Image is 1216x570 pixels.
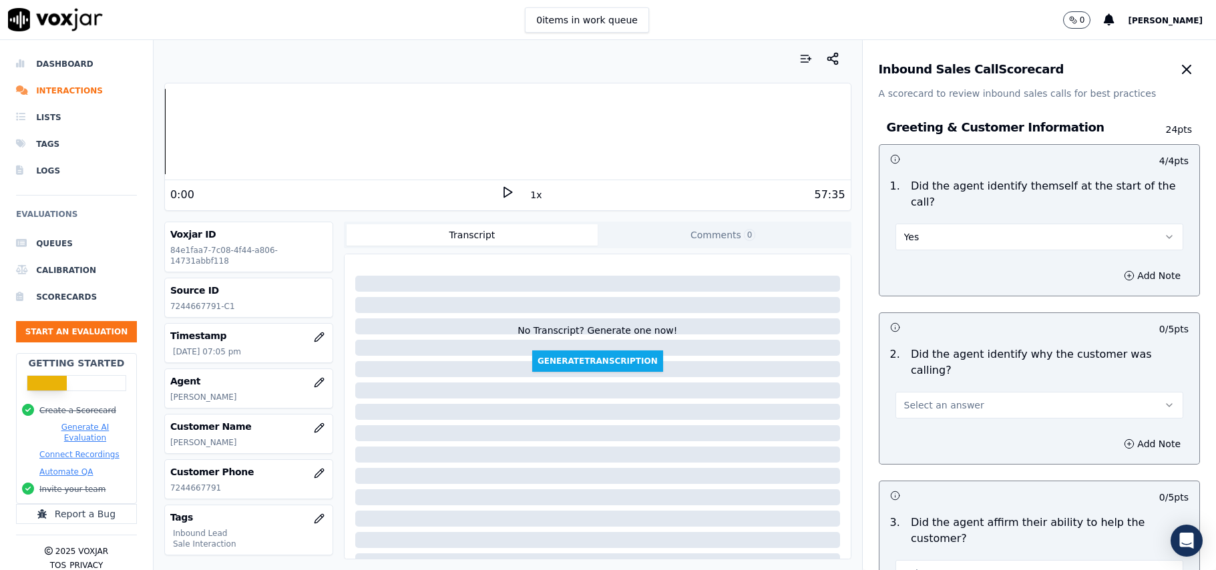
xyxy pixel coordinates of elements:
button: 0items in work queue [525,7,649,33]
button: 0 [1063,11,1104,29]
span: Select an answer [904,398,984,412]
p: [DATE] 07:05 pm [173,346,327,357]
a: Scorecards [16,284,137,310]
h3: Agent [170,374,327,388]
button: GenerateTranscription [532,350,663,372]
button: Comments [598,224,849,246]
p: 24 pts [1141,123,1192,136]
button: Start an Evaluation [16,321,137,342]
h3: Source ID [170,284,327,297]
p: 0 [1080,15,1085,25]
button: Generate AI Evaluation [39,422,131,443]
p: 4 / 4 pts [1159,154,1189,168]
div: No Transcript? Generate one now! [518,324,677,350]
a: Tags [16,131,137,158]
a: Interactions [16,77,137,104]
p: Inbound Lead [173,528,327,539]
p: 3 . [885,515,905,547]
p: Did the agent identify why the customer was calling? [911,346,1189,378]
p: A scorecard to review inbound sales calls for best practices [879,87,1200,100]
button: Connect Recordings [39,449,120,460]
button: Transcript [347,224,598,246]
p: [PERSON_NAME] [170,392,327,402]
button: Create a Scorecard [39,405,116,416]
p: 84e1faa7-7c08-4f44-a806-14731abbf118 [170,245,327,266]
p: Sale Interaction [173,539,327,549]
div: 0:00 [170,187,194,203]
p: 2025 Voxjar [55,546,108,557]
p: [PERSON_NAME] [170,437,327,448]
h2: Getting Started [28,356,124,370]
p: 1 . [885,178,905,210]
h3: Timestamp [170,329,327,342]
span: Yes [904,230,920,244]
h3: Customer Phone [170,465,327,479]
h6: Evaluations [16,206,137,230]
button: Automate QA [39,467,93,477]
p: Did the agent affirm their ability to help the customer? [911,515,1189,547]
h3: Customer Name [170,420,327,433]
a: Lists [16,104,137,131]
a: Logs [16,158,137,184]
div: 57:35 [814,187,845,203]
button: Add Note [1116,435,1189,453]
p: 7244667791 [170,483,327,493]
a: Dashboard [16,51,137,77]
p: 7244667791-C1 [170,301,327,312]
button: Add Note [1116,266,1189,285]
a: Calibration [16,257,137,284]
p: 2 . [885,346,905,378]
h3: Inbound Sales Call Scorecard [879,63,1064,75]
button: [PERSON_NAME] [1128,12,1216,28]
p: 0 / 5 pts [1159,491,1189,504]
button: 0 [1063,11,1091,29]
a: Queues [16,230,137,257]
button: Report a Bug [16,504,137,524]
h3: Tags [170,511,327,524]
p: Did the agent identify themself at the start of the call? [911,178,1189,210]
div: Open Intercom Messenger [1171,525,1203,557]
button: Invite your team [39,484,106,495]
img: voxjar logo [8,8,103,31]
h3: Voxjar ID [170,228,327,241]
p: 0 / 5 pts [1159,322,1189,336]
h3: Greeting & Customer Information [887,119,1141,136]
span: [PERSON_NAME] [1128,16,1203,25]
button: 1x [528,186,544,204]
span: 0 [744,229,756,241]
